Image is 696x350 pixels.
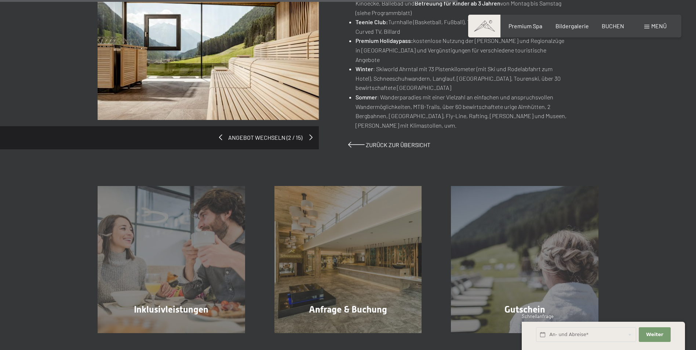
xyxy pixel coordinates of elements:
span: Zurück zur Übersicht [366,141,430,148]
span: Gutschein [504,304,545,315]
li: : Skiworld Ahrntal mit 73 Pistenkilometer (mit Ski und Rodelabfahrt zum Hotel), Schneeschuhwander... [356,64,569,92]
button: Weiter [639,327,670,342]
a: Just Relax // 5=4 Anfrage & Buchung [260,186,437,333]
a: Just Relax // 5=4 Gutschein [436,186,613,333]
a: Bildergalerie [555,22,589,29]
span: Menü [651,22,667,29]
li: Turnhalle (Basketball, Fußball), Tischfußball, Airhockey, Tischtennis, Curved TV, Billard [356,17,569,36]
strong: Sommer [356,94,377,101]
li: kostenlose Nutzung der [PERSON_NAME] und Regionalzüge in [GEOGRAPHIC_DATA] und Vergünstigungen fü... [356,36,569,64]
span: Anfrage & Buchung [309,304,387,315]
strong: Winter [356,65,373,72]
span: Schnellanfrage [522,313,554,319]
li: : Wanderparadies mit einer Vielzahl an einfachen und anspruchsvollen Wandermöglichkeiten, MTB-Tra... [356,92,569,130]
a: Premium Spa [509,22,542,29]
span: Inklusivleistungen [134,304,208,315]
a: Zurück zur Übersicht [348,141,430,148]
span: Weiter [646,331,663,338]
a: Just Relax // 5=4 Inklusivleistungen [83,186,260,333]
strong: Premium Holidaypass: [356,37,413,44]
a: BUCHEN [602,22,624,29]
strong: Teenie Club: [356,18,388,25]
